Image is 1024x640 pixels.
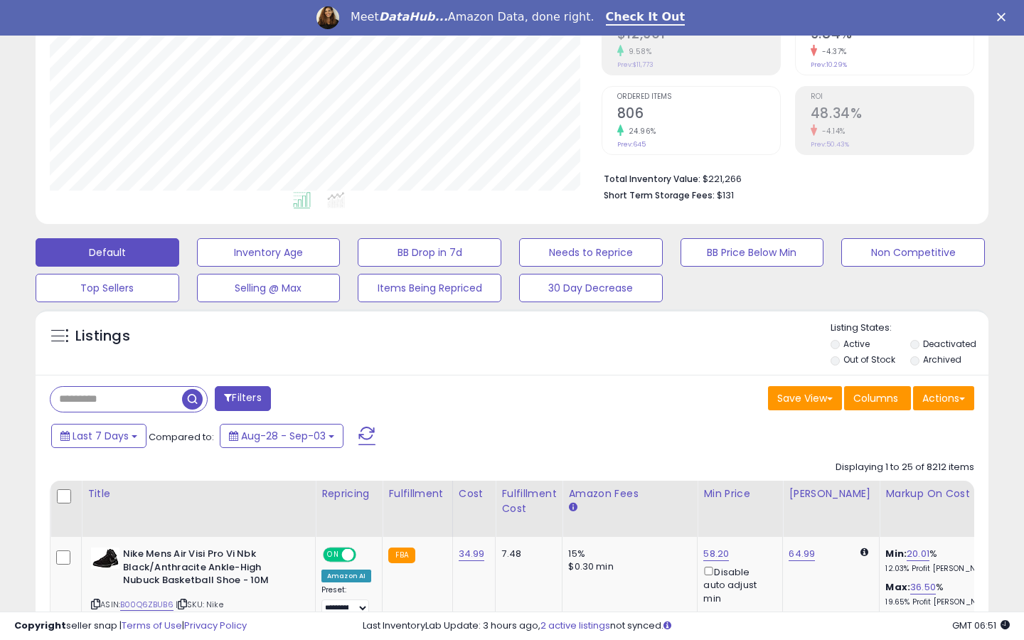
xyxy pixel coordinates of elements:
small: Prev: $11,773 [617,60,654,69]
p: 12.03% Profit [PERSON_NAME] [885,564,1003,574]
span: 2025-09-11 06:51 GMT [952,619,1010,632]
div: Repricing [321,486,376,501]
p: Listing States: [831,321,989,335]
span: Aug-28 - Sep-03 [241,429,326,443]
span: $131 [717,188,734,202]
a: 36.50 [910,580,936,594]
div: Cost [459,486,490,501]
button: Filters [215,386,270,411]
button: Items Being Repriced [358,274,501,302]
button: BB Price Below Min [681,238,824,267]
span: Last 7 Days [73,429,129,443]
div: $0.30 min [568,560,686,573]
small: Amazon Fees. [568,501,577,514]
div: Fulfillment Cost [501,486,556,516]
span: ON [324,549,342,561]
div: Fulfillment [388,486,446,501]
b: Min: [885,547,907,560]
a: 2 active listings [540,619,610,632]
a: 34.99 [459,547,485,561]
div: 7.48 [501,548,551,560]
a: Privacy Policy [184,619,247,632]
button: Selling @ Max [197,274,341,302]
small: Prev: 645 [617,140,646,149]
h2: 806 [617,105,780,124]
div: [PERSON_NAME] [789,486,873,501]
div: Close [997,13,1011,21]
a: 64.99 [789,547,815,561]
div: Displaying 1 to 25 of 8212 items [836,461,974,474]
button: Aug-28 - Sep-03 [220,424,343,448]
button: Needs to Reprice [519,238,663,267]
div: Markup on Cost [885,486,1008,501]
span: ROI [811,93,974,101]
button: Inventory Age [197,238,341,267]
span: OFF [354,549,377,561]
small: -4.14% [817,126,846,137]
div: Preset: [321,585,371,617]
button: BB Drop in 7d [358,238,501,267]
span: Ordered Items [617,93,780,101]
a: Check It Out [606,10,686,26]
li: $221,266 [604,169,964,186]
div: ASIN: [91,548,304,637]
a: 58.20 [703,547,729,561]
div: Amazon AI [321,570,371,582]
label: Out of Stock [843,353,895,366]
div: Min Price [703,486,777,501]
div: Last InventoryLab Update: 3 hours ago, not synced. [363,619,1010,633]
b: Short Term Storage Fees: [604,189,715,201]
small: FBA [388,548,415,563]
a: 20.01 [907,547,929,561]
small: -4.37% [817,46,847,57]
div: Meet Amazon Data, done right. [351,10,594,24]
label: Archived [923,353,961,366]
button: Save View [768,386,842,410]
div: 15% [568,548,686,560]
div: Amazon Fees [568,486,691,501]
button: Top Sellers [36,274,179,302]
img: 41yk2af1hzL._SL40_.jpg [91,548,119,569]
img: Profile image for Georgie [316,6,339,29]
small: Prev: 10.29% [811,60,847,69]
button: Actions [913,386,974,410]
i: DataHub... [379,10,448,23]
div: % [885,548,1003,574]
span: Columns [853,391,898,405]
button: Columns [844,386,911,410]
div: seller snap | | [14,619,247,633]
b: Total Inventory Value: [604,173,700,185]
small: 9.58% [624,46,652,57]
button: 30 Day Decrease [519,274,663,302]
a: Terms of Use [122,619,182,632]
strong: Copyright [14,619,66,632]
div: Title [87,486,309,501]
span: Compared to: [149,430,214,444]
small: Prev: 50.43% [811,140,849,149]
div: % [885,581,1003,607]
small: 24.96% [624,126,656,137]
button: Last 7 Days [51,424,146,448]
b: Nike Mens Air Visi Pro Vi Nbk Black/Anthracite Ankle-High Nubuck Basketball Shoe - 10M [123,548,296,591]
h2: 48.34% [811,105,974,124]
th: The percentage added to the cost of goods (COGS) that forms the calculator for Min & Max prices. [880,481,1015,537]
h5: Listings [75,326,130,346]
div: Disable auto adjust min [703,564,772,605]
button: Non Competitive [841,238,985,267]
label: Deactivated [923,338,976,350]
b: Max: [885,580,910,594]
button: Default [36,238,179,267]
label: Active [843,338,870,350]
